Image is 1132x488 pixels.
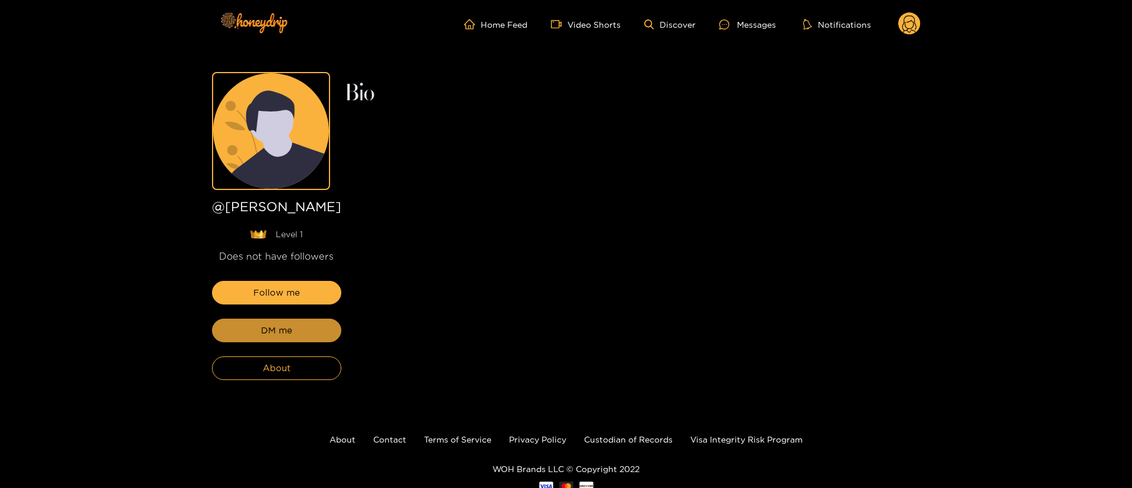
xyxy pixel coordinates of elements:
[276,228,303,240] span: Level 1
[261,323,292,338] span: DM me
[253,286,300,300] span: Follow me
[584,435,673,444] a: Custodian of Records
[212,319,341,342] button: DM me
[800,18,875,30] button: Notifications
[212,250,341,263] div: Does not have followers
[212,356,341,380] button: About
[644,19,696,30] a: Discover
[424,435,491,444] a: Terms of Service
[509,435,566,444] a: Privacy Policy
[212,281,341,304] button: Follow me
[263,361,291,375] span: About
[344,84,921,104] h2: Bio
[464,19,527,30] a: Home Feed
[250,230,267,239] img: lavel grade
[551,19,621,30] a: Video Shorts
[330,435,355,444] a: About
[373,435,406,444] a: Contact
[719,18,776,31] div: Messages
[464,19,481,30] span: home
[551,19,567,30] span: video-camera
[690,435,802,444] a: Visa Integrity Risk Program
[212,199,341,219] h1: @ [PERSON_NAME]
